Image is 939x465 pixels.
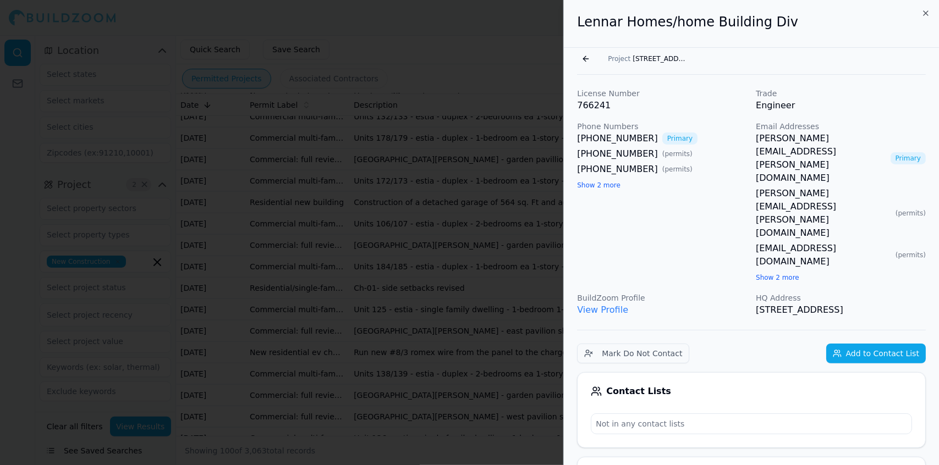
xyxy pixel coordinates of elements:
[662,165,693,174] span: ( permits )
[662,150,693,158] span: ( permits )
[826,344,926,363] button: Add to Contact List
[756,242,891,268] a: [EMAIL_ADDRESS][DOMAIN_NAME]
[591,414,911,434] p: Not in any contact lists
[577,147,658,160] a: [PHONE_NUMBER]
[577,121,747,132] p: Phone Numbers
[577,88,747,99] p: License Number
[662,132,698,145] span: Primary
[756,132,886,185] a: [PERSON_NAME][EMAIL_ADDRESS][PERSON_NAME][DOMAIN_NAME]
[577,181,620,190] button: Show 2 more
[591,386,912,397] div: Contact Lists
[756,303,926,317] p: [STREET_ADDRESS]
[577,344,689,363] button: Mark Do Not Contact
[577,99,747,112] p: 766241
[608,54,630,63] span: Project
[756,99,926,112] p: Engineer
[577,13,926,31] h2: Lennar Homes/home Building Div
[891,152,926,164] span: Primary
[577,132,658,145] a: [PHONE_NUMBER]
[577,163,658,176] a: [PHONE_NUMBER]
[756,187,891,240] a: [PERSON_NAME][EMAIL_ADDRESS][PERSON_NAME][DOMAIN_NAME]
[633,54,688,63] span: [STREET_ADDRESS][PERSON_NAME]
[756,292,926,303] p: HQ Address
[756,88,926,99] p: Trade
[601,51,694,67] button: Project[STREET_ADDRESS][PERSON_NAME]
[577,292,747,303] p: BuildZoom Profile
[896,209,926,218] span: ( permits )
[756,121,926,132] p: Email Addresses
[896,251,926,259] span: ( permits )
[756,273,799,282] button: Show 2 more
[577,305,628,315] a: View Profile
